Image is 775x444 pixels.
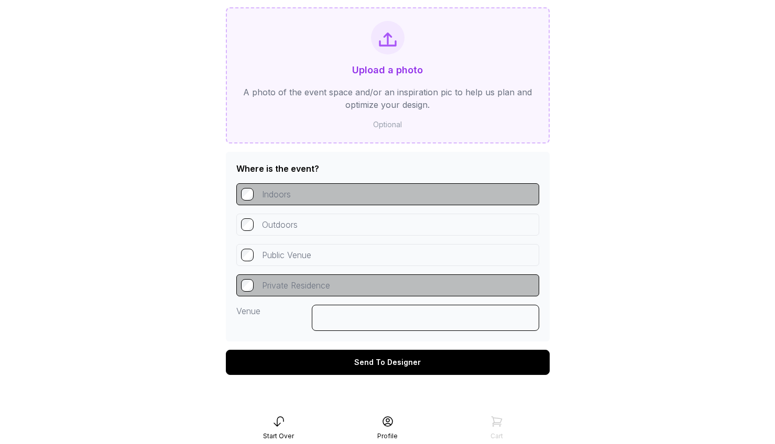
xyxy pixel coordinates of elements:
[236,274,539,296] div: Private Residence
[236,162,319,175] div: Where is the event?
[236,305,312,331] div: Venue
[263,432,294,440] div: Start Over
[226,350,550,375] div: Send To Designer
[352,63,423,77] h2: Upload a photo
[377,432,398,440] div: Profile
[373,119,402,130] span: Optional
[236,214,539,236] div: Outdoors
[490,432,503,440] div: Cart
[236,244,539,266] div: Public Venue
[239,86,536,111] p: A photo of the event space and/or an inspiration pic to help us plan and optimize your design.
[236,183,539,205] div: Indoors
